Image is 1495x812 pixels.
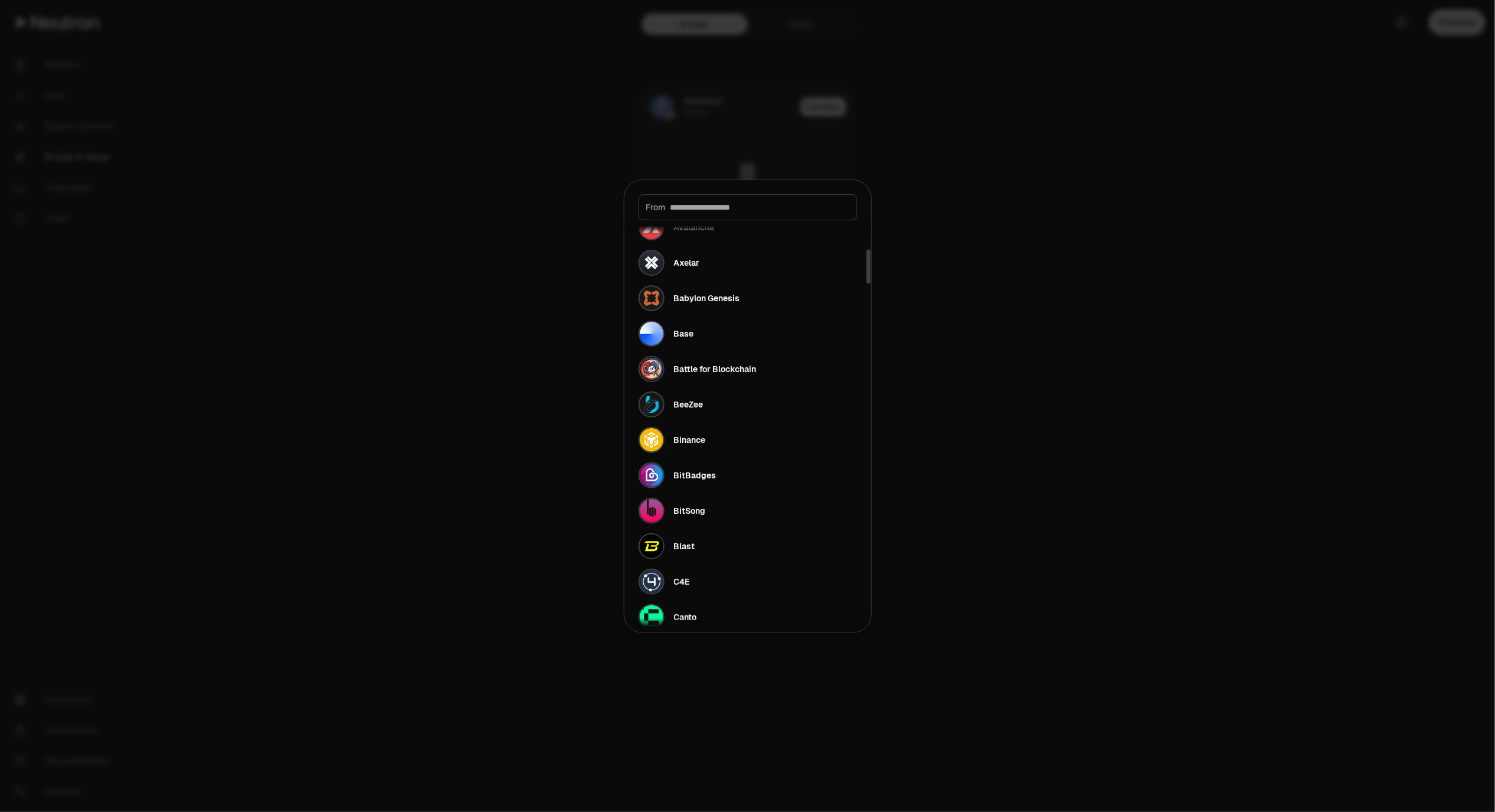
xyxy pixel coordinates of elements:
button: Battle for Blockchain LogoBattle for Blockchain [631,351,864,387]
div: BeeZee [674,399,703,410]
div: Base [674,328,694,340]
button: Babylon Genesis LogoBabylon Genesis [631,281,864,316]
img: Blast Logo [640,534,663,558]
button: Blast LogoBlast [631,529,864,564]
img: BeeZee Logo [640,393,663,416]
div: Avalanche [674,221,715,233]
img: BitBadges Logo [640,464,663,487]
div: Battle for Blockchain [674,363,757,375]
div: BitBadges [674,469,716,481]
div: BitSong [674,505,706,517]
img: Binance Logo [640,428,663,452]
div: Babylon Genesis [674,292,740,304]
img: Battle for Blockchain Logo [640,357,663,381]
button: BitSong LogoBitSong [631,493,864,529]
div: Binance [674,434,706,446]
div: Blast [674,540,695,552]
img: C4E Logo [640,570,663,593]
button: BeeZee LogoBeeZee [631,387,864,422]
img: Babylon Genesis Logo [640,286,663,310]
button: Canto LogoCanto [631,599,864,635]
div: Axelar [674,257,700,269]
img: Base Logo [640,322,663,345]
button: Binance LogoBinance [631,422,864,458]
div: C4E [674,576,690,588]
img: Axelar Logo [640,251,663,275]
button: Base LogoBase [631,316,864,351]
img: Avalanche Logo [640,216,663,239]
img: Canto Logo [640,605,663,629]
span: From [646,201,666,213]
button: Axelar LogoAxelar [631,245,864,281]
img: BitSong Logo [640,499,663,523]
button: BitBadges LogoBitBadges [631,458,864,493]
button: C4E LogoC4E [631,564,864,599]
button: Avalanche LogoAvalanche [631,210,864,245]
div: Canto [674,611,697,623]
